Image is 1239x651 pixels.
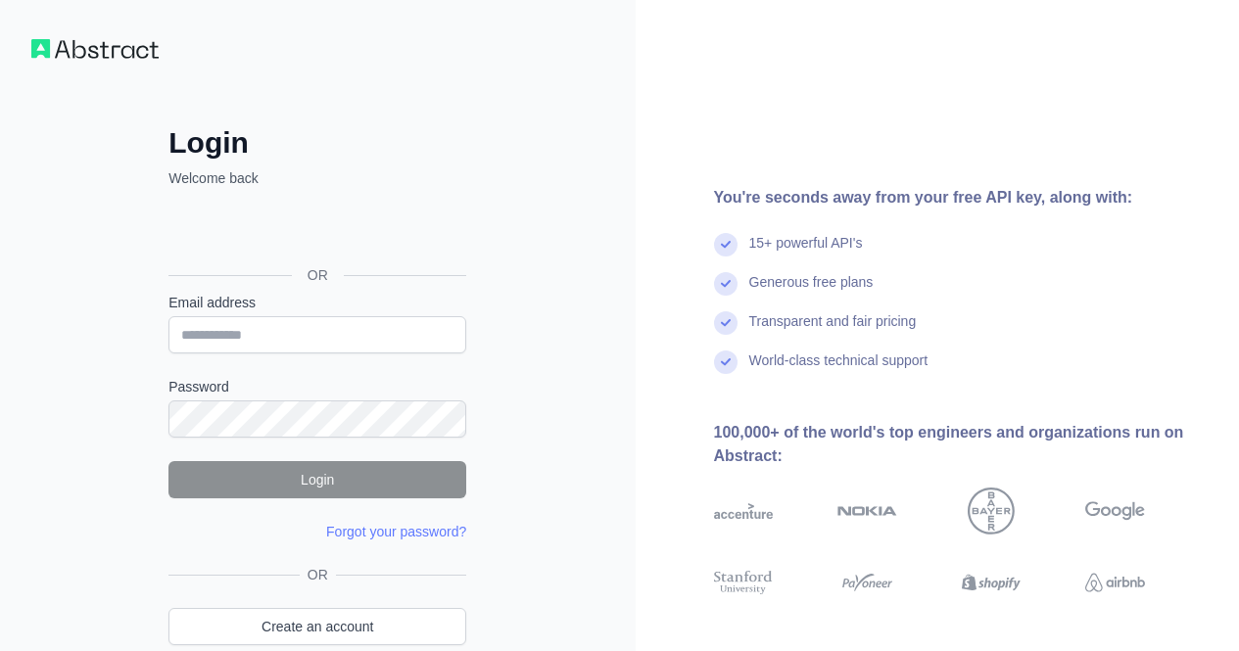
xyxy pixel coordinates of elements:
[1085,488,1145,535] img: google
[749,233,863,272] div: 15+ powerful API's
[749,272,874,311] div: Generous free plans
[159,209,472,253] iframe: Кнопка "Увійти через Google"
[714,488,774,535] img: accenture
[168,168,466,188] p: Welcome back
[837,488,897,535] img: nokia
[962,568,1022,597] img: shopify
[168,125,466,161] h2: Login
[714,311,738,335] img: check mark
[714,568,774,597] img: stanford university
[714,233,738,256] img: check mark
[168,293,466,312] label: Email address
[714,350,738,374] img: check mark
[168,461,466,498] button: Login
[31,39,159,59] img: Workflow
[749,311,917,350] div: Transparent and fair pricing
[326,524,466,539] a: Forgot your password?
[292,265,344,285] span: OR
[300,565,336,584] span: OR
[714,186,1209,209] div: You're seconds away from your free API key, along with:
[168,377,466,396] label: Password
[714,272,738,296] img: check mark
[168,608,466,645] a: Create an account
[837,568,897,597] img: payoneer
[968,488,1015,535] img: bayer
[749,350,929,390] div: World-class technical support
[1085,568,1145,597] img: airbnb
[714,421,1209,468] div: 100,000+ of the world's top engineers and organizations run on Abstract:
